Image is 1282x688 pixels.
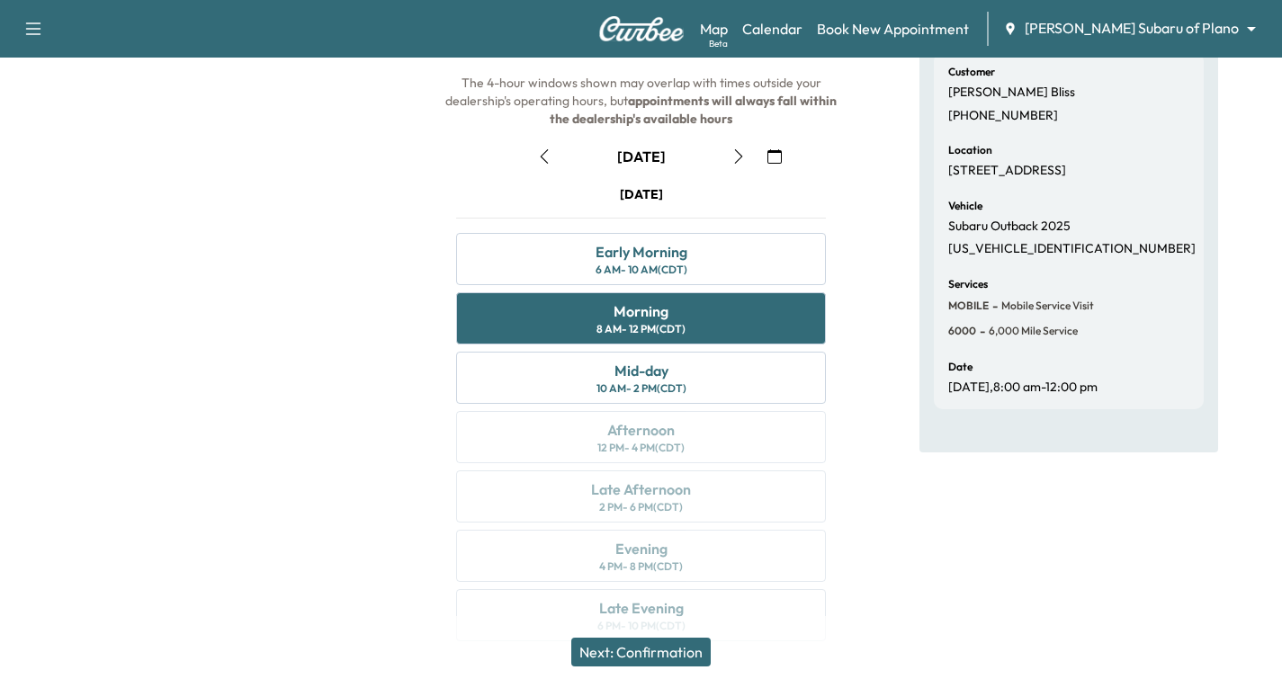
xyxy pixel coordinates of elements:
div: 6 AM - 10 AM (CDT) [596,263,687,277]
div: [DATE] [620,185,663,203]
h6: Services [948,279,988,290]
span: 6,000 mile Service [985,324,1078,338]
div: 10 AM - 2 PM (CDT) [596,381,686,396]
span: - [976,322,985,340]
span: - [989,297,998,315]
h6: Location [948,145,992,156]
span: Mobile Service Visit [998,299,1094,313]
a: Book New Appointment [817,18,969,40]
h6: Date [948,362,973,372]
div: Beta [709,37,728,50]
div: 8 AM - 12 PM (CDT) [596,322,686,336]
p: Subaru Outback 2025 [948,219,1071,235]
a: Calendar [742,18,802,40]
h6: Vehicle [948,201,982,211]
span: 6000 [948,324,976,338]
p: [PHONE_NUMBER] [948,108,1058,124]
span: MOBILE [948,299,989,313]
div: Mid-day [614,360,668,381]
p: [PERSON_NAME] Bliss [948,85,1075,101]
b: appointments will always fall within the dealership's available hours [550,93,839,127]
span: The arrival window the night before the service date. The 4-hour windows shown may overlap with t... [445,21,839,127]
p: [DATE] , 8:00 am - 12:00 pm [948,380,1098,396]
img: Curbee Logo [598,16,685,41]
div: [DATE] [617,147,666,166]
div: Morning [614,300,668,322]
a: MapBeta [700,18,728,40]
p: [STREET_ADDRESS] [948,163,1066,179]
button: Next: Confirmation [571,638,711,666]
span: [PERSON_NAME] Subaru of Plano [1025,18,1239,39]
p: [US_VEHICLE_IDENTIFICATION_NUMBER] [948,241,1196,257]
div: Early Morning [596,241,687,263]
h6: Customer [948,67,995,77]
